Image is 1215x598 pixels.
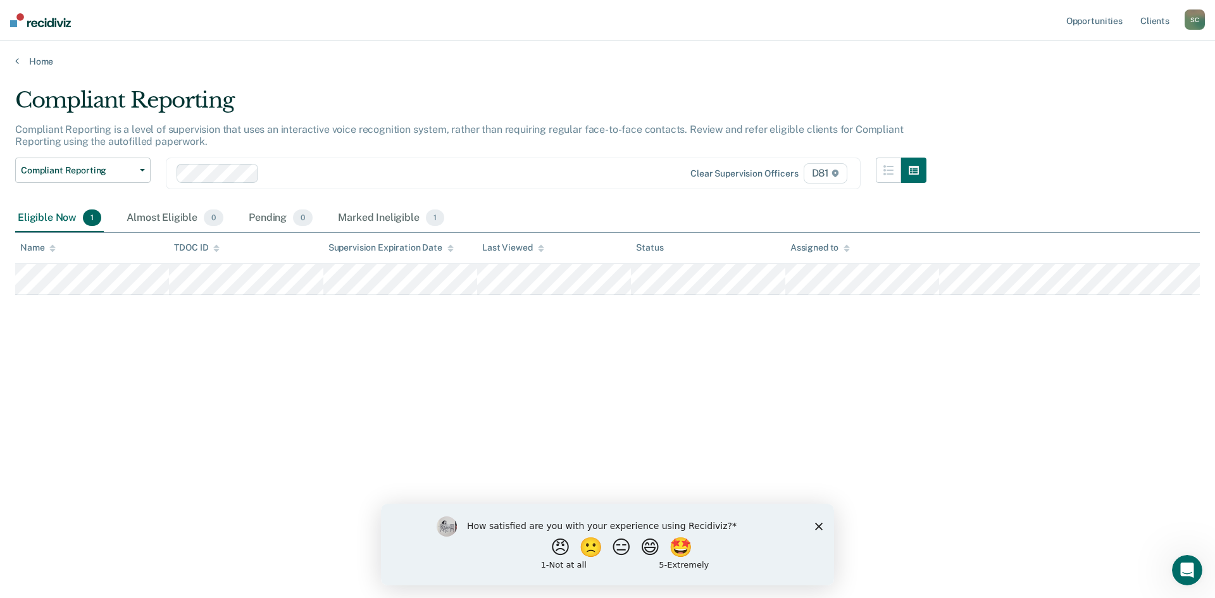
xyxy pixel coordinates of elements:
[790,242,850,253] div: Assigned to
[1172,555,1202,585] iframe: Intercom live chat
[1185,9,1205,30] div: S C
[246,204,315,232] div: Pending0
[1185,9,1205,30] button: SC
[636,242,663,253] div: Status
[124,204,226,232] div: Almost Eligible0
[335,204,447,232] div: Marked Ineligible1
[15,87,926,123] div: Compliant Reporting
[293,209,313,226] span: 0
[690,168,798,179] div: Clear supervision officers
[381,504,834,585] iframe: Survey by Kim from Recidiviz
[426,209,444,226] span: 1
[15,204,104,232] div: Eligible Now1
[83,209,101,226] span: 1
[21,165,135,176] span: Compliant Reporting
[15,56,1200,67] a: Home
[328,242,454,253] div: Supervision Expiration Date
[804,163,847,184] span: D81
[174,242,220,253] div: TDOC ID
[15,123,903,147] p: Compliant Reporting is a level of supervision that uses an interactive voice recognition system, ...
[204,209,223,226] span: 0
[10,13,71,27] img: Recidiviz
[482,242,544,253] div: Last Viewed
[20,242,56,253] div: Name
[15,158,151,183] button: Compliant Reporting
